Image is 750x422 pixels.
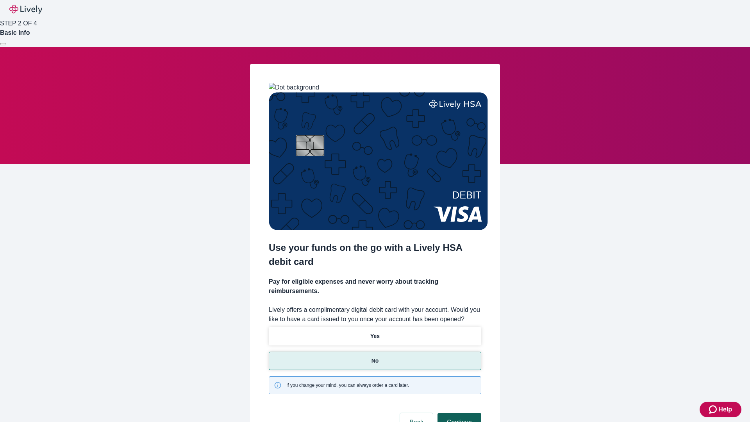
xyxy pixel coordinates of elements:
img: Dot background [269,83,319,92]
span: Help [718,405,732,414]
button: No [269,352,481,370]
img: Lively [9,5,42,14]
p: No [371,357,379,365]
img: Debit card [269,92,488,230]
h4: Pay for eligible expenses and never worry about tracking reimbursements. [269,277,481,296]
button: Yes [269,327,481,345]
span: If you change your mind, you can always order a card later. [286,382,409,389]
svg: Zendesk support icon [709,405,718,414]
p: Yes [370,332,380,340]
button: Zendesk support iconHelp [700,402,741,417]
h2: Use your funds on the go with a Lively HSA debit card [269,241,481,269]
label: Lively offers a complimentary digital debit card with your account. Would you like to have a card... [269,305,481,324]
